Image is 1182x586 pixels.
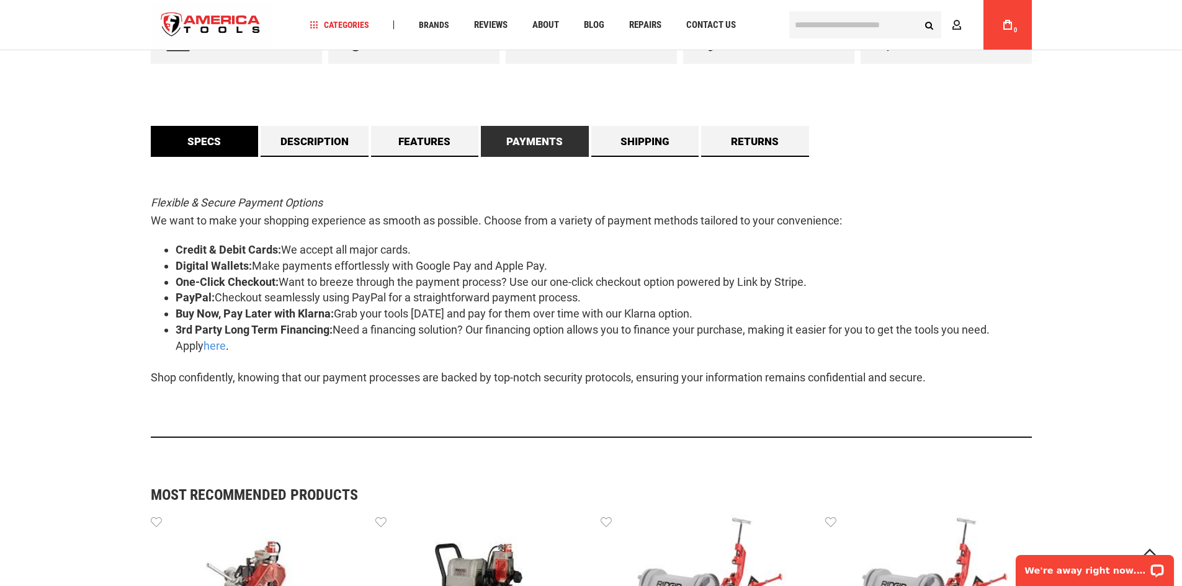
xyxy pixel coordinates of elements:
[371,126,479,157] a: Features
[151,126,259,157] a: Specs
[629,20,661,30] span: Repairs
[151,2,271,48] img: America Tools
[261,126,369,157] a: Description
[468,17,513,33] a: Reviews
[176,259,252,272] strong: Digital Wallets:
[176,242,1032,258] li: We accept all major cards.
[527,17,565,33] a: About
[176,323,333,336] strong: 3rd Party Long Term Financing:
[176,243,281,256] strong: Credit & Debit Cards:
[176,290,1032,306] li: Checkout seamlessly using PayPal for a straightforward payment process.
[151,2,271,48] a: store logo
[481,126,589,157] a: Payments
[474,20,508,30] span: Reviews
[1008,547,1182,586] iframe: LiveChat chat widget
[532,20,559,30] span: About
[413,17,455,33] a: Brands
[176,307,334,320] strong: Buy Now, Pay Later with Klarna:
[624,17,667,33] a: Repairs
[176,291,215,304] strong: PayPal:
[304,17,375,33] a: Categories
[176,274,1032,290] li: Want to breeze through the payment process? Use our one-click checkout option powered by Link by ...
[151,487,988,502] strong: Most Recommended Products
[591,126,699,157] a: Shipping
[918,13,941,37] button: Search
[176,258,1032,274] li: Make payments effortlessly with Google Pay and Apple Pay.
[176,306,1032,322] li: Grab your tools [DATE] and pay for them over time with our Klarna option.
[681,17,741,33] a: Contact Us
[686,20,736,30] span: Contact Us
[176,322,1032,353] li: Need a financing solution? Our financing option allows you to finance your purchase, making it ea...
[1014,27,1018,33] span: 0
[584,20,604,30] span: Blog
[151,196,323,209] em: Flexible & Secure Payment Options
[578,17,610,33] a: Blog
[151,194,1032,230] p: We want to make your shopping experience as smooth as possible. Choose from a variety of payment ...
[151,369,1032,387] p: Shop confidently, knowing that our payment processes are backed by top-notch security protocols, ...
[310,20,369,29] span: Categories
[701,126,809,157] a: Returns
[204,339,226,352] a: here
[176,275,279,288] strong: One-Click Checkout:
[419,20,449,29] span: Brands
